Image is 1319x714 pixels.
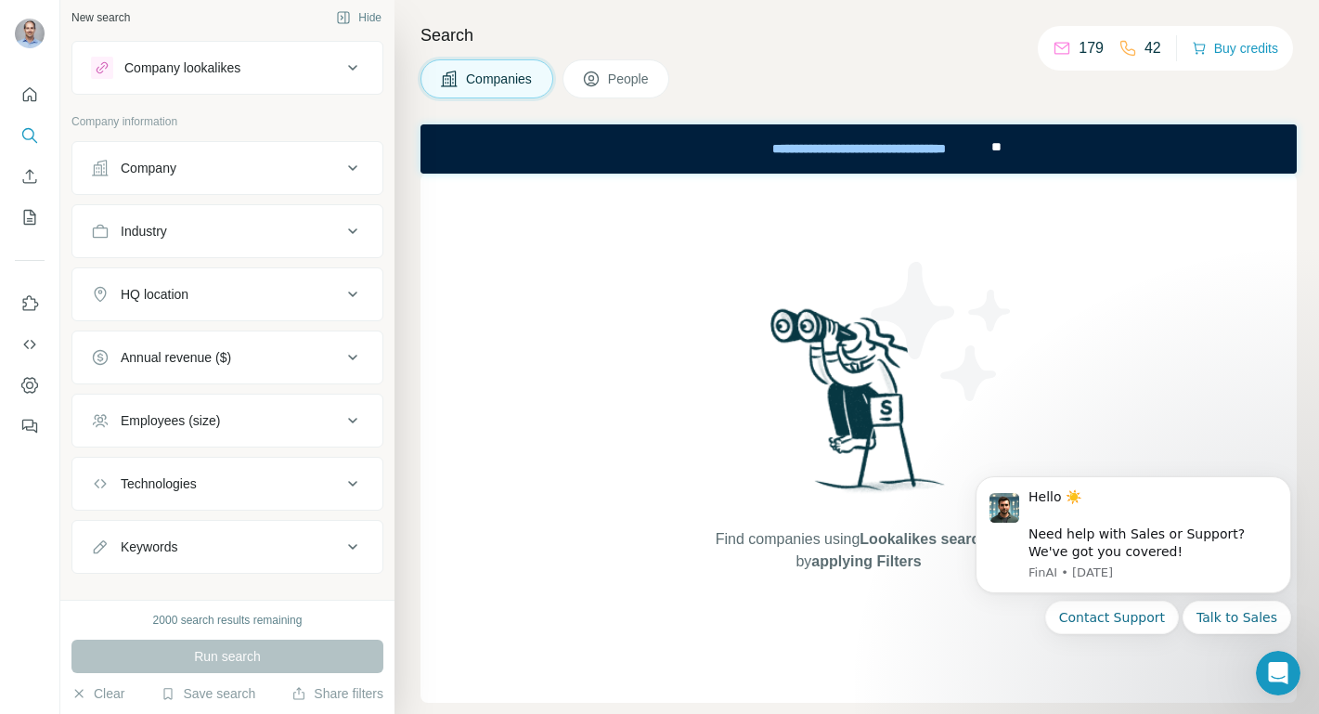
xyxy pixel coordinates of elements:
button: My lists [15,201,45,234]
span: Find companies using or by [710,528,1007,573]
div: New search [71,9,130,26]
div: Industry [121,222,167,240]
button: Keywords [72,525,382,569]
button: Use Surfe API [15,328,45,361]
p: Company information [71,113,383,130]
button: Company lookalikes [72,45,382,90]
iframe: Banner [420,124,1297,174]
div: Company lookalikes [124,58,240,77]
button: Enrich CSV [15,160,45,193]
button: Annual revenue ($) [72,335,382,380]
button: Save search [161,684,255,703]
span: People [608,70,651,88]
span: Companies [466,70,534,88]
button: Share filters [291,684,383,703]
button: Employees (size) [72,398,382,443]
div: HQ location [121,285,188,304]
button: Buy credits [1192,35,1278,61]
img: Surfe Illustration - Stars [859,248,1026,415]
div: Keywords [121,538,177,556]
div: Technologies [121,474,197,493]
p: 179 [1079,37,1104,59]
span: Lookalikes search [860,531,989,547]
div: Employees (size) [121,411,220,430]
iframe: Intercom live chat [1256,651,1300,695]
button: Hide [323,4,394,32]
button: Use Surfe on LinkedIn [15,287,45,320]
img: Surfe Illustration - Woman searching with binoculars [762,304,955,511]
p: 42 [1144,37,1161,59]
button: Quick start [15,78,45,111]
div: Annual revenue ($) [121,348,231,367]
h4: Search [420,22,1297,48]
button: HQ location [72,272,382,317]
iframe: Intercom notifications message [948,453,1319,705]
button: Search [15,119,45,152]
button: Industry [72,209,382,253]
button: Technologies [72,461,382,506]
button: Feedback [15,409,45,443]
button: Clear [71,684,124,703]
span: applying Filters [811,553,921,569]
div: Company [121,159,176,177]
div: 2000 search results remaining [153,612,303,629]
img: Avatar [15,19,45,48]
button: Dashboard [15,369,45,402]
button: Company [72,146,382,190]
